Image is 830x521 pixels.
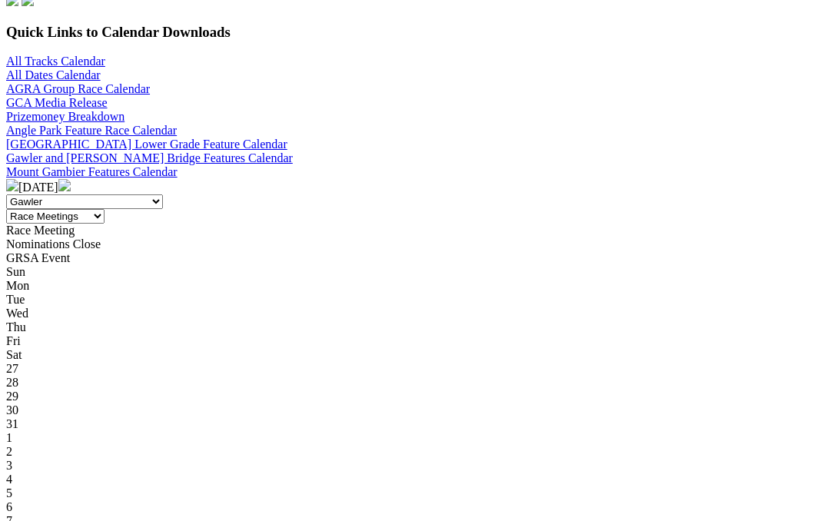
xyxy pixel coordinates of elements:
[6,237,824,251] div: Nominations Close
[6,390,18,403] span: 29
[6,362,18,375] span: 27
[6,151,293,164] a: Gawler and [PERSON_NAME] Bridge Features Calendar
[6,376,18,389] span: 28
[6,68,101,81] a: All Dates Calendar
[6,265,824,279] div: Sun
[6,500,12,513] span: 6
[6,110,124,123] a: Prizemoney Breakdown
[6,445,12,458] span: 2
[6,431,12,444] span: 1
[6,279,824,293] div: Mon
[6,348,824,362] div: Sat
[6,96,108,109] a: GCA Media Release
[6,82,150,95] a: AGRA Group Race Calendar
[6,417,18,430] span: 31
[6,473,12,486] span: 4
[6,55,105,68] a: All Tracks Calendar
[6,224,824,237] div: Race Meeting
[58,179,71,191] img: chevron-right-pager-white.svg
[6,24,824,41] h3: Quick Links to Calendar Downloads
[6,320,824,334] div: Thu
[6,251,824,265] div: GRSA Event
[6,138,287,151] a: [GEOGRAPHIC_DATA] Lower Grade Feature Calendar
[6,179,18,191] img: chevron-left-pager-white.svg
[6,179,824,194] div: [DATE]
[6,293,824,307] div: Tue
[6,403,18,416] span: 30
[6,334,824,348] div: Fri
[6,165,178,178] a: Mount Gambier Features Calendar
[6,124,177,137] a: Angle Park Feature Race Calendar
[6,486,12,499] span: 5
[6,459,12,472] span: 3
[6,307,824,320] div: Wed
